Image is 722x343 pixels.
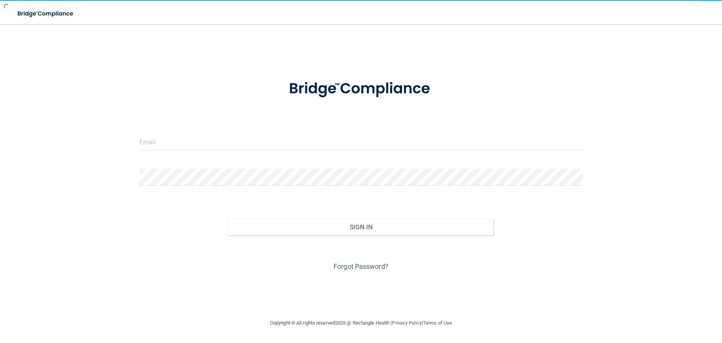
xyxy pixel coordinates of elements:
input: Email [140,133,582,150]
a: Terms of Use [423,320,452,326]
button: Sign In [228,219,494,235]
a: Forgot Password? [334,262,388,270]
img: bridge_compliance_login_screen.278c3ca4.svg [11,6,80,21]
div: Copyright © All rights reserved 2025 @ Rectangle Health | | [224,311,498,335]
a: Privacy Policy [392,320,422,326]
img: bridge_compliance_login_screen.278c3ca4.svg [273,69,449,108]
